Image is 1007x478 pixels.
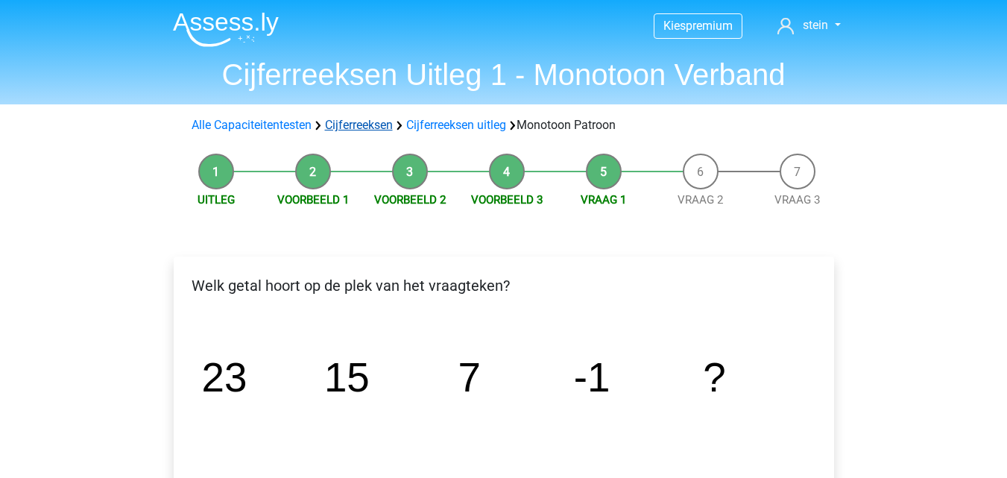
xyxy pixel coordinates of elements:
[374,193,446,207] a: Voorbeeld 2
[325,118,393,132] a: Cijferreeksen
[458,354,480,400] tspan: 7
[774,193,820,207] a: Vraag 3
[471,193,543,207] a: Voorbeeld 3
[192,118,312,132] a: Alle Capaciteitentesten
[406,118,506,132] a: Cijferreeksen uitleg
[323,354,369,400] tspan: 15
[581,193,626,207] a: Vraag 1
[803,18,828,32] span: stein
[654,16,742,36] a: Kiespremium
[173,12,279,47] img: Assessly
[201,354,247,400] tspan: 23
[771,16,846,34] a: stein
[686,19,733,33] span: premium
[663,19,686,33] span: Kies
[186,116,822,134] div: Monotoon Patroon
[573,354,610,400] tspan: -1
[161,57,847,92] h1: Cijferreeksen Uitleg 1 - Monotoon Verband
[703,354,725,400] tspan: ?
[186,274,822,297] p: Welk getal hoort op de plek van het vraagteken?
[277,193,349,207] a: Voorbeeld 1
[198,193,235,207] a: Uitleg
[678,193,723,207] a: Vraag 2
